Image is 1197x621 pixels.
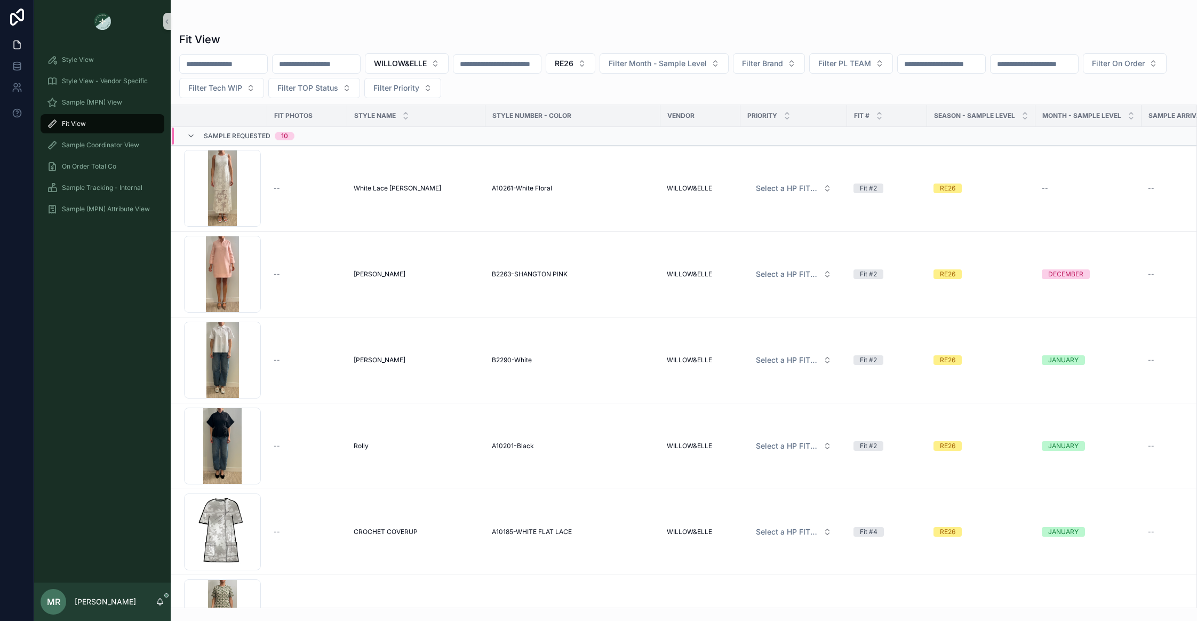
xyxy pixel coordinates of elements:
[62,205,150,213] span: Sample (MPN) Attribute View
[1092,58,1145,69] span: Filter On Order
[933,184,1029,193] a: RE26
[41,136,164,155] a: Sample Coordinator View
[818,58,871,69] span: Filter PL TEAM
[62,141,139,149] span: Sample Coordinator View
[94,13,111,30] img: App logo
[1048,527,1079,537] div: JANUARY
[940,184,955,193] div: RE26
[747,436,840,456] button: Select Button
[354,442,479,450] a: Rolly
[1042,441,1135,451] a: JANUARY
[853,269,921,279] a: Fit #2
[747,522,841,542] a: Select Button
[747,178,841,198] a: Select Button
[756,527,819,537] span: Select a HP FIT LEVEL
[667,442,712,450] span: WILLOW&ELLE
[62,162,116,171] span: On Order Total Co
[62,120,86,128] span: Fit View
[354,442,369,450] span: Rolly
[62,77,148,85] span: Style View - Vendor Specific
[667,112,695,120] span: Vendor
[853,184,921,193] a: Fit #2
[1148,356,1154,364] span: --
[41,71,164,91] a: Style View - Vendor Specific
[268,78,360,98] button: Select Button
[179,32,220,47] h1: Fit View
[41,200,164,219] a: Sample (MPN) Attribute View
[933,441,1029,451] a: RE26
[555,58,573,69] span: RE26
[204,132,270,140] span: Sample Requested
[492,442,654,450] a: A10201-Black
[354,528,479,536] a: CROCHET COVERUP
[274,356,341,364] a: --
[940,441,955,451] div: RE26
[492,184,654,193] a: A10261-White Floral
[492,528,654,536] a: A10185-WHITE FLAT LACE
[1148,528,1154,536] span: --
[940,527,955,537] div: RE26
[747,522,840,542] button: Select Button
[747,350,841,370] a: Select Button
[1048,441,1079,451] div: JANUARY
[860,441,877,451] div: Fit #2
[62,98,122,107] span: Sample (MPN) View
[374,58,427,69] span: WILLOW&ELLE
[667,270,712,278] span: WILLOW&ELLE
[742,58,783,69] span: Filter Brand
[933,527,1029,537] a: RE26
[41,178,164,197] a: Sample Tracking - Internal
[274,442,280,450] span: --
[492,184,552,193] span: A10261-White Floral
[75,596,136,607] p: [PERSON_NAME]
[354,356,405,364] span: [PERSON_NAME]
[933,355,1029,365] a: RE26
[667,356,712,364] span: WILLOW&ELLE
[1042,269,1135,279] a: DECEMBER
[41,157,164,176] a: On Order Total Co
[667,528,734,536] a: WILLOW&ELLE
[1083,53,1167,74] button: Select Button
[667,442,734,450] a: WILLOW&ELLE
[1148,184,1154,193] span: --
[274,528,341,536] a: --
[609,58,707,69] span: Filter Month - Sample Level
[364,78,441,98] button: Select Button
[41,93,164,112] a: Sample (MPN) View
[274,184,341,193] a: --
[179,78,264,98] button: Select Button
[274,442,341,450] a: --
[492,442,534,450] span: A10201-Black
[34,43,171,233] div: scrollable content
[188,83,242,93] span: Filter Tech WIP
[274,270,280,278] span: --
[1042,112,1121,120] span: MONTH - SAMPLE LEVEL
[756,183,819,194] span: Select a HP FIT LEVEL
[1042,527,1135,537] a: JANUARY
[492,112,571,120] span: Style Number - Color
[1048,355,1079,365] div: JANUARY
[1148,270,1154,278] span: --
[354,184,479,193] a: White Lace [PERSON_NAME]
[756,269,819,280] span: Select a HP FIT LEVEL
[62,184,142,192] span: Sample Tracking - Internal
[940,269,955,279] div: RE26
[809,53,893,74] button: Select Button
[934,112,1015,120] span: Season - Sample Level
[41,50,164,69] a: Style View
[274,184,280,193] span: --
[860,269,877,279] div: Fit #2
[354,528,418,536] span: CROCHET COVERUP
[860,527,877,537] div: Fit #4
[747,265,840,284] button: Select Button
[940,355,955,365] div: RE26
[667,184,734,193] a: WILLOW&ELLE
[860,355,877,365] div: Fit #2
[365,53,449,74] button: Select Button
[854,112,869,120] span: Fit #
[667,528,712,536] span: WILLOW&ELLE
[277,83,338,93] span: Filter TOP Status
[667,184,712,193] span: WILLOW&ELLE
[281,132,288,140] div: 10
[1042,355,1135,365] a: JANUARY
